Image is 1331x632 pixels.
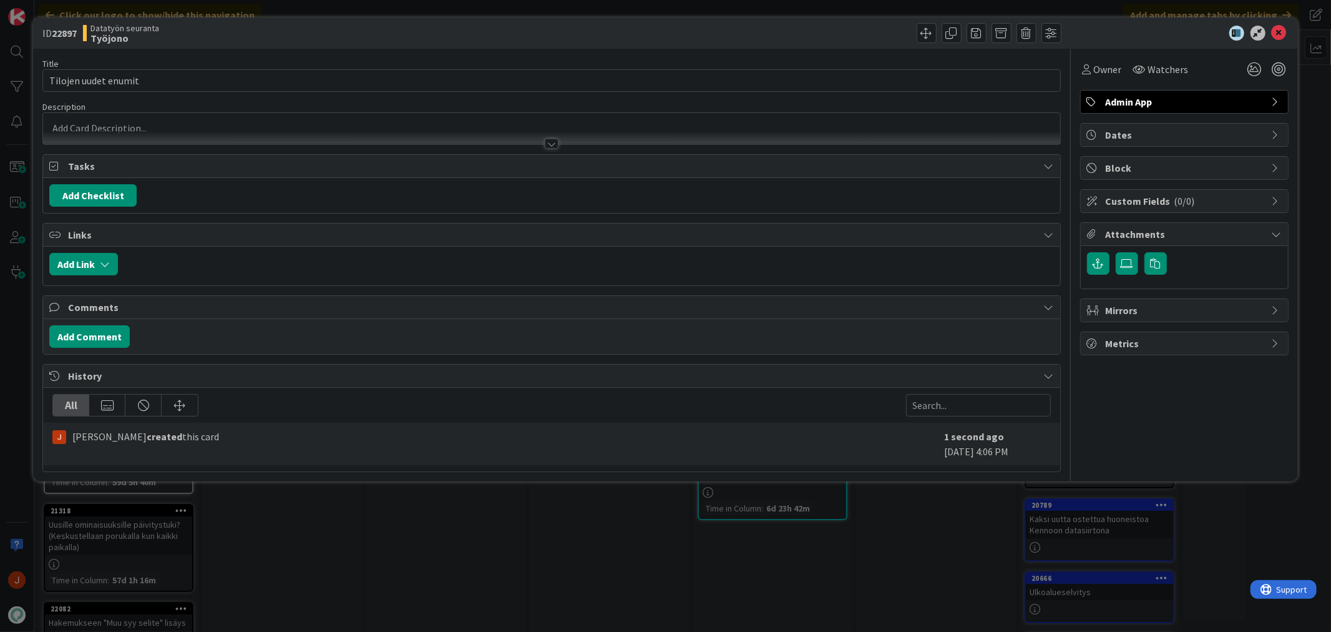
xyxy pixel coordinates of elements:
[72,429,219,444] span: [PERSON_NAME] this card
[1106,94,1265,109] span: Admin App
[49,184,137,207] button: Add Checklist
[147,430,182,443] b: created
[68,300,1037,315] span: Comments
[26,2,57,17] span: Support
[906,394,1051,417] input: Search...
[90,23,159,33] span: Datatyön seuranta
[42,69,1060,92] input: type card name here...
[68,227,1037,242] span: Links
[49,253,118,275] button: Add Link
[52,430,66,444] img: JM
[42,58,59,69] label: Title
[1106,127,1265,142] span: Dates
[90,33,159,43] b: Työjono
[1106,160,1265,175] span: Block
[1094,62,1122,77] span: Owner
[42,101,85,112] span: Description
[52,27,77,39] b: 22897
[945,430,1005,443] b: 1 second ago
[1174,195,1195,207] span: ( 0/0 )
[68,159,1037,174] span: Tasks
[1148,62,1189,77] span: Watchers
[68,368,1037,383] span: History
[1106,194,1265,209] span: Custom Fields
[945,429,1051,459] div: [DATE] 4:06 PM
[53,395,89,416] div: All
[1106,227,1265,242] span: Attachments
[1106,336,1265,351] span: Metrics
[42,26,77,41] span: ID
[1106,303,1265,318] span: Mirrors
[49,325,130,348] button: Add Comment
